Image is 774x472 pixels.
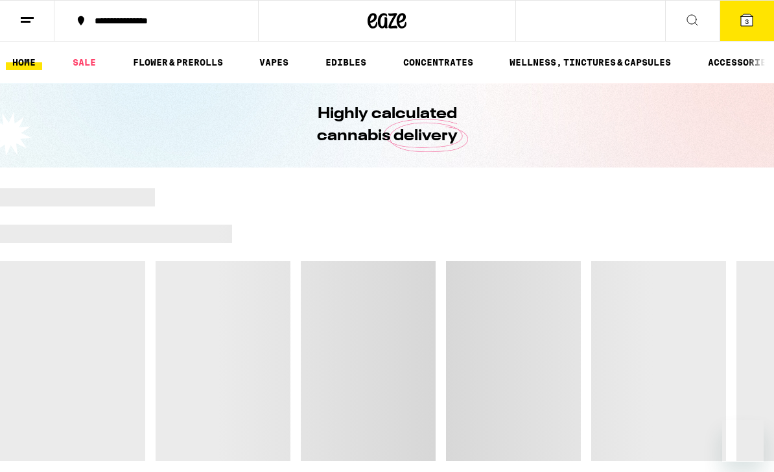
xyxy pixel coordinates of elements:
[280,103,494,147] h1: Highly calculated cannabis delivery
[253,55,295,70] a: VAPES
[503,55,677,70] a: WELLNESS, TINCTURES & CAPSULES
[397,55,480,70] a: CONCENTRATES
[319,55,373,70] a: EDIBLES
[720,1,774,41] button: 3
[745,18,749,25] span: 3
[722,420,764,462] iframe: Button to launch messaging window
[6,55,42,70] a: HOME
[66,55,102,70] a: SALE
[126,55,229,70] a: FLOWER & PREROLLS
